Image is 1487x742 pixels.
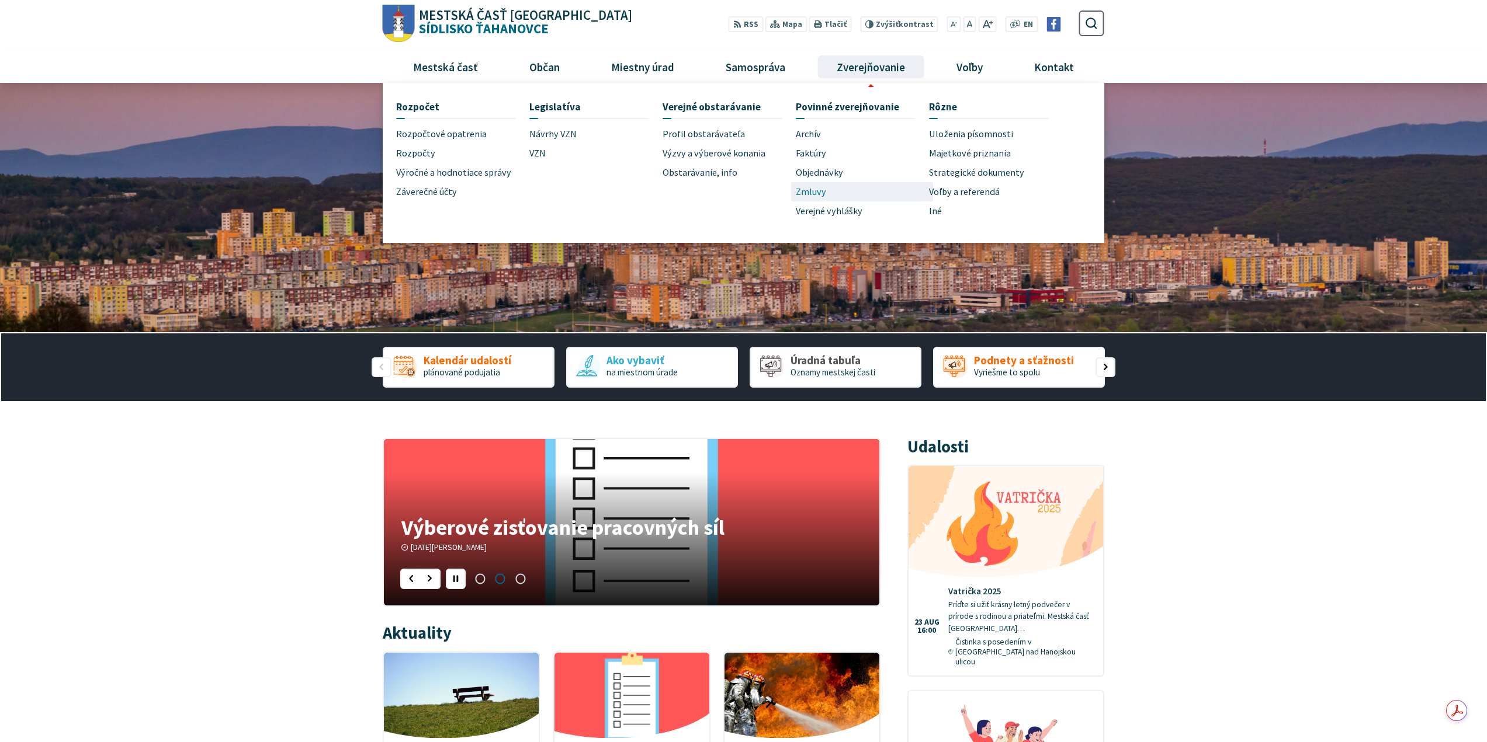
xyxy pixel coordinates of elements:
span: Rozpočet [396,96,439,118]
a: Faktúry [796,144,929,163]
span: Voľby [952,51,987,82]
span: Záverečné účty [396,182,457,201]
a: Mapa [765,16,807,32]
span: Archív [796,124,821,144]
span: Povinné zverejňovanie [796,96,899,118]
span: Zvýšiť [876,19,899,29]
a: Objednávky [796,163,929,182]
span: Čistinka s posedením v [GEOGRAPHIC_DATA] nad Hanojskou ulicou [955,637,1094,667]
span: Legislatíva [529,96,581,118]
span: Tlačiť [824,20,847,29]
div: Nasledujúci slajd [1096,357,1115,377]
a: Voľby a referendá [929,182,1062,201]
a: Povinné zverejňovanie [796,96,916,118]
img: Prejsť na Facebook stránku [1046,17,1061,32]
span: Voľby a referendá [929,182,1000,201]
a: Zmluvy [796,182,929,201]
button: Zmenšiť veľkosť písma [947,16,961,32]
span: Oznamy mestskej časti [791,367,875,378]
a: Legislatíva [529,96,649,118]
span: Strategické dokumenty [929,163,1024,182]
span: Návrhy VZN [529,124,577,144]
div: 2 / 3 [384,439,879,605]
span: [DATE][PERSON_NAME] [411,542,487,552]
span: kontrast [876,20,934,29]
div: 1 / 5 [383,347,554,388]
a: Samospráva [705,51,807,82]
span: plánované podujatia [424,367,500,378]
span: Profil obstarávateľa [663,124,745,144]
a: Iné [929,201,1062,221]
span: Verejné obstarávanie [663,96,761,118]
a: Záverečné účty [396,182,529,201]
div: Pozastaviť pohyb slajdera [446,569,466,588]
span: aug [924,618,940,626]
span: Rozpočty [396,144,435,163]
div: Nasledujúci slajd [421,569,441,588]
span: Podnety a sťažnosti [974,354,1074,367]
span: Majetkové priznania [929,144,1011,163]
a: Kontakt [1013,51,1096,82]
span: Rôzne [929,96,957,118]
a: Obstarávanie, info [663,163,796,182]
div: 4 / 5 [933,347,1105,388]
h4: Vatrička 2025 [948,586,1094,597]
a: RSS [729,16,763,32]
span: Faktúry [796,144,826,163]
a: Mestská časť [391,51,499,82]
span: Výročné a hodnotiace správy [396,163,511,182]
span: RSS [744,19,758,31]
a: Rôzne [929,96,1049,118]
a: Výzvy a výberové konania [663,144,796,163]
span: Úradná tabuľa [791,354,875,367]
span: 23 [914,618,923,626]
a: Strategické dokumenty [929,163,1062,182]
span: VZN [529,144,546,163]
div: Predošlý slajd [372,357,391,377]
div: 2 / 5 [566,347,738,388]
button: Zväčšiť veľkosť písma [978,16,996,32]
a: Logo Sídlisko Ťahanovce, prejsť na domovskú stránku. [383,5,632,43]
a: Návrhy VZN [529,124,663,144]
a: Rozpočtové opatrenia [396,124,529,144]
button: Tlačiť [809,16,851,32]
a: EN [1021,19,1037,31]
a: Miestny úrad [590,51,695,82]
h4: Výberové zisťovanie pracovných síl [401,517,861,538]
h3: Udalosti [907,438,969,456]
a: Rozpočet [396,96,516,118]
a: VZN [529,144,663,163]
a: Úradná tabuľa Oznamy mestskej časti [750,347,921,388]
span: Samospráva [721,51,789,82]
img: Prejsť na domovskú stránku [383,5,415,43]
a: Občan [508,51,581,82]
span: na miestnom úrade [606,367,678,378]
p: Príďte si užiť krásny letný podvečer v prírode s rodinou a priateľmi. Mestská časť [GEOGRAPHIC_DA... [948,599,1094,635]
span: Vyriešme to spolu [974,367,1040,378]
div: 3 / 5 [750,347,921,388]
a: Majetkové priznania [929,144,1062,163]
span: Mestská časť [408,51,482,82]
h3: Aktuality [383,624,452,642]
a: Profil obstarávateľa [663,124,796,144]
span: Kalendár udalostí [424,354,511,367]
span: Obstarávanie, info [663,163,737,182]
a: Uloženia písomnosti [929,124,1062,144]
span: Zverejňovanie [832,51,909,82]
span: Občan [525,51,564,82]
span: Miestny úrad [606,51,678,82]
span: Uloženia písomnosti [929,124,1013,144]
h1: Sídlisko Ťahanovce [415,9,633,36]
span: Rozpočtové opatrenia [396,124,487,144]
span: Mapa [782,19,802,31]
a: Verejné vyhlášky [796,201,929,221]
span: Zmluvy [796,182,826,201]
span: Kontakt [1030,51,1079,82]
span: EN [1024,19,1033,31]
a: Voľby [935,51,1004,82]
a: Ako vybaviť na miestnom úrade [566,347,738,388]
span: 16:00 [914,626,940,635]
span: Verejné vyhlášky [796,201,862,221]
a: Rozpočty [396,144,529,163]
span: Mestská časť [GEOGRAPHIC_DATA] [419,9,632,22]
